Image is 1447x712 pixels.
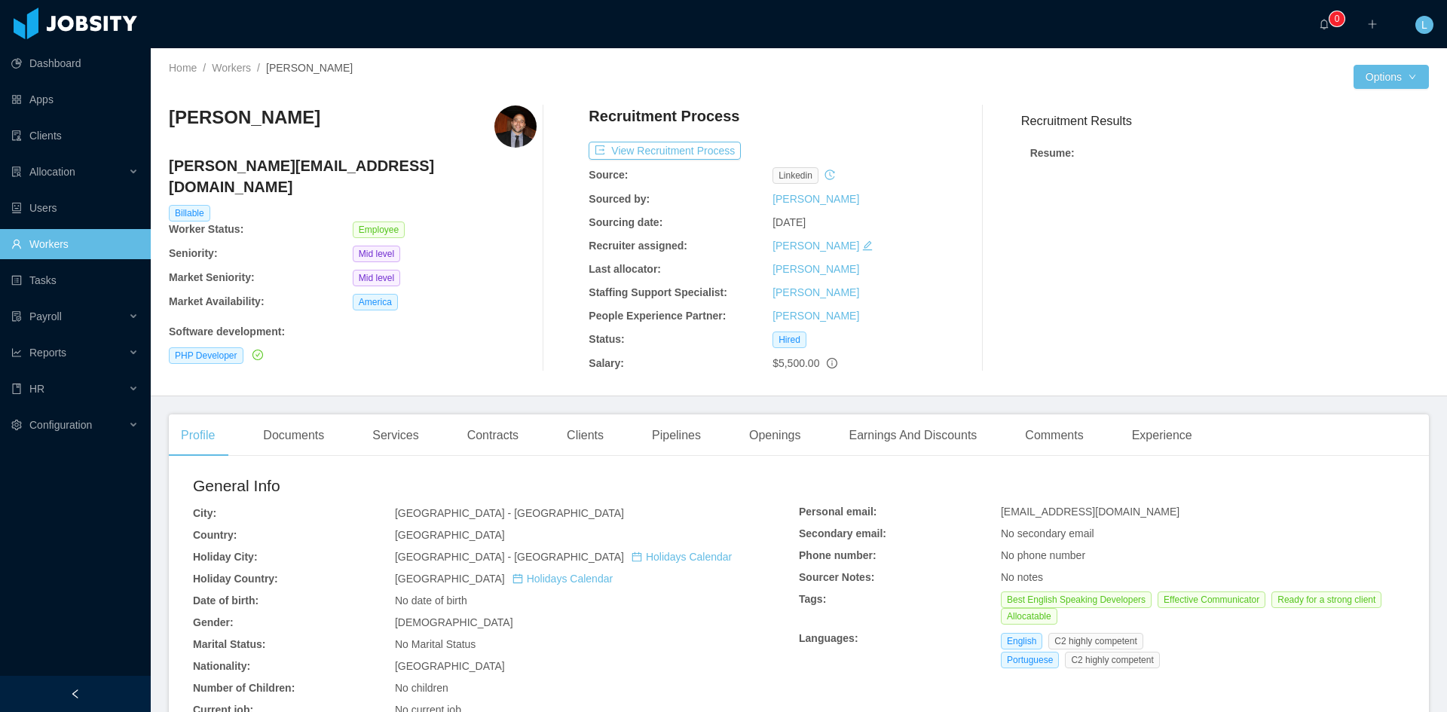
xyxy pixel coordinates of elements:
[395,507,624,519] span: [GEOGRAPHIC_DATA] - [GEOGRAPHIC_DATA]
[512,573,613,585] a: icon: calendarHolidays Calendar
[11,265,139,295] a: icon: profileTasks
[169,155,537,197] h4: [PERSON_NAME][EMAIL_ADDRESS][DOMAIN_NAME]
[395,529,505,541] span: [GEOGRAPHIC_DATA]
[1048,633,1143,649] span: C2 highly competent
[799,549,876,561] b: Phone number:
[1120,414,1204,457] div: Experience
[169,62,197,74] a: Home
[772,357,819,369] span: $5,500.00
[1001,571,1043,583] span: No notes
[11,121,139,151] a: icon: auditClients
[169,247,218,259] b: Seniority:
[772,193,859,205] a: [PERSON_NAME]
[193,551,258,563] b: Holiday City:
[169,414,227,457] div: Profile
[29,419,92,431] span: Configuration
[772,167,818,184] span: linkedin
[494,105,537,148] img: 366e128d-bf69-4659-8d44-f2bdba5ceba8_6876a8883bf3d-400w.png
[29,310,62,322] span: Payroll
[11,311,22,322] i: icon: file-protect
[1065,652,1159,668] span: C2 highly competent
[353,222,405,238] span: Employee
[193,507,216,519] b: City:
[193,529,237,541] b: Country:
[169,295,265,307] b: Market Availability:
[1001,549,1085,561] span: No phone number
[799,593,826,605] b: Tags:
[29,347,66,359] span: Reports
[11,420,22,430] i: icon: setting
[799,632,858,644] b: Languages:
[1354,65,1429,89] button: Optionsicon: down
[11,193,139,223] a: icon: robotUsers
[1013,414,1095,457] div: Comments
[212,62,251,74] a: Workers
[203,62,206,74] span: /
[193,660,250,672] b: Nationality:
[862,240,873,251] i: icon: edit
[11,48,139,78] a: icon: pie-chartDashboard
[169,347,243,364] span: PHP Developer
[799,571,874,583] b: Sourcer Notes:
[589,240,687,252] b: Recruiter assigned:
[169,223,243,235] b: Worker Status:
[395,594,467,607] span: No date of birth
[353,294,398,310] span: America
[29,166,75,178] span: Allocation
[589,216,662,228] b: Sourcing date:
[193,474,799,498] h2: General Info
[193,682,295,694] b: Number of Children:
[1001,633,1042,649] span: English
[772,310,859,322] a: [PERSON_NAME]
[737,414,813,457] div: Openings
[395,616,513,628] span: [DEMOGRAPHIC_DATA]
[353,246,400,262] span: Mid level
[266,62,353,74] span: [PERSON_NAME]
[11,167,22,177] i: icon: solution
[1329,11,1345,26] sup: 0
[589,142,741,160] button: icon: exportView Recruitment Process
[1001,506,1179,518] span: [EMAIL_ADDRESS][DOMAIN_NAME]
[193,573,278,585] b: Holiday Country:
[827,358,837,368] span: info-circle
[772,240,859,252] a: [PERSON_NAME]
[589,169,628,181] b: Source:
[169,325,285,338] b: Software development :
[1158,591,1265,608] span: Effective Communicator
[1319,19,1329,29] i: icon: bell
[799,527,886,539] b: Secondary email:
[169,271,255,283] b: Market Seniority:
[512,573,523,584] i: icon: calendar
[589,357,624,369] b: Salary:
[11,384,22,394] i: icon: book
[1001,591,1152,608] span: Best English Speaking Developers
[1021,112,1429,130] h3: Recruitment Results
[1001,527,1094,539] span: No secondary email
[772,263,859,275] a: [PERSON_NAME]
[640,414,713,457] div: Pipelines
[395,638,476,650] span: No Marital Status
[395,573,613,585] span: [GEOGRAPHIC_DATA]
[1421,16,1427,34] span: L
[29,383,44,395] span: HR
[193,638,265,650] b: Marital Status:
[353,270,400,286] span: Mid level
[1030,147,1075,159] strong: Resume :
[589,286,727,298] b: Staffing Support Specialist:
[772,332,806,348] span: Hired
[589,105,739,127] h4: Recruitment Process
[589,333,624,345] b: Status:
[395,551,732,563] span: [GEOGRAPHIC_DATA] - [GEOGRAPHIC_DATA]
[632,552,642,562] i: icon: calendar
[395,682,448,694] span: No children
[589,193,650,205] b: Sourced by:
[589,310,726,322] b: People Experience Partner:
[1001,608,1057,625] span: Allocatable
[169,105,320,130] h3: [PERSON_NAME]
[1271,591,1381,608] span: Ready for a strong client
[555,414,616,457] div: Clients
[257,62,260,74] span: /
[11,229,139,259] a: icon: userWorkers
[824,170,835,180] i: icon: history
[632,551,732,563] a: icon: calendarHolidays Calendar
